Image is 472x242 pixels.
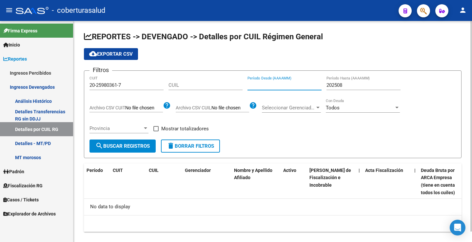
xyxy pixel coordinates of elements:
span: - coberturasalud [52,3,105,18]
span: Archivo CSV CUIL [176,105,211,110]
span: | [414,168,416,173]
mat-icon: delete [167,142,175,150]
span: Padrón [3,168,24,175]
span: Inicio [3,41,20,48]
h3: Filtros [89,65,112,75]
datatable-header-cell: CUIT [110,163,146,200]
mat-icon: help [163,102,171,109]
span: | [359,168,360,173]
input: Archivo CSV CUIT [125,105,163,111]
datatable-header-cell: CUIL [146,163,182,200]
span: Gerenciador [185,168,211,173]
mat-icon: cloud_download [89,50,97,58]
input: Archivo CSV CUIL [211,105,249,111]
span: Provincia [89,125,143,131]
datatable-header-cell: Deuda Bruta por ARCA Empresa (tiene en cuenta todos los cuiles) [418,163,467,200]
datatable-header-cell: Acta Fiscalización [363,163,412,200]
span: Período [87,168,103,173]
datatable-header-cell: Período [84,163,110,200]
div: Open Intercom Messenger [450,220,465,235]
span: CUIL [149,168,159,173]
mat-icon: menu [5,6,13,14]
span: Archivo CSV CUIT [89,105,125,110]
span: [PERSON_NAME] de Fiscalización e Incobrable [309,168,351,188]
datatable-header-cell: | [412,163,418,200]
span: Todos [326,105,340,111]
datatable-header-cell: Activo [281,163,307,200]
span: Seleccionar Gerenciador [262,105,315,111]
mat-icon: search [95,142,103,150]
datatable-header-cell: | [356,163,363,200]
span: Acta Fiscalización [365,168,403,173]
button: Borrar Filtros [161,140,220,153]
datatable-header-cell: Nombre y Apellido Afiliado [231,163,281,200]
span: Casos / Tickets [3,196,39,203]
span: Reportes [3,55,27,63]
span: Activo [283,168,296,173]
datatable-header-cell: Gerenciador [182,163,231,200]
span: Fiscalización RG [3,182,43,189]
span: Exportar CSV [89,51,133,57]
span: Deuda Bruta por ARCA Empresa (tiene en cuenta todos los cuiles) [421,168,455,195]
span: CUIT [113,168,123,173]
span: Nombre y Apellido Afiliado [234,168,272,180]
datatable-header-cell: Deuda Bruta Neto de Fiscalización e Incobrable [307,163,356,200]
button: Buscar Registros [89,140,156,153]
mat-icon: help [249,102,257,109]
span: Borrar Filtros [167,143,214,149]
span: Buscar Registros [95,143,150,149]
button: Exportar CSV [84,48,138,60]
span: REPORTES -> DEVENGADO -> Detalles por CUIL Régimen General [84,32,323,41]
div: No data to display [84,199,462,215]
span: Firma Express [3,27,37,34]
span: Mostrar totalizadores [161,125,209,133]
mat-icon: person [459,6,467,14]
span: Explorador de Archivos [3,210,56,217]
